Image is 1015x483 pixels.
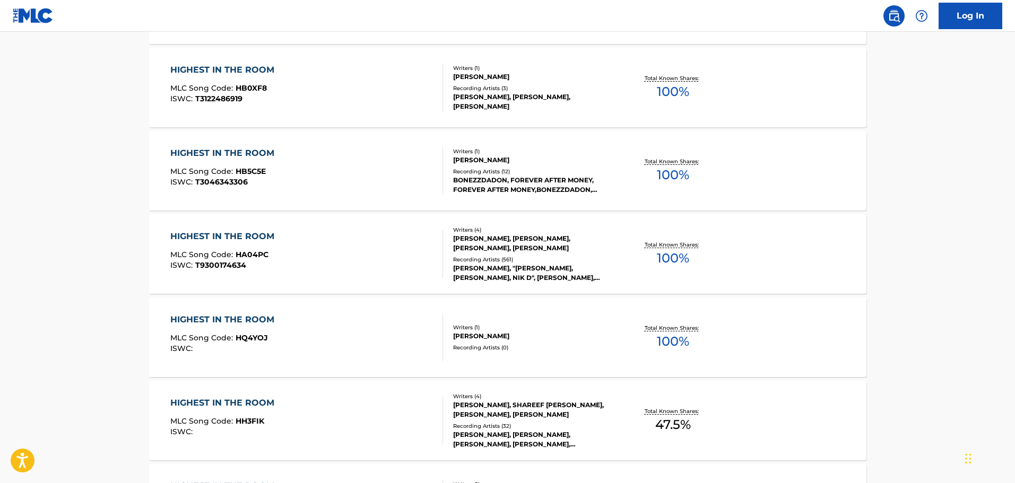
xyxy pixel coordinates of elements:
[236,83,267,93] span: HB0XF8
[170,313,280,326] div: HIGHEST IN THE ROOM
[149,297,866,377] a: HIGHEST IN THE ROOMMLC Song Code:HQ4YOJISWC:Writers (1)[PERSON_NAME]Recording Artists (0)Total Kn...
[453,430,613,449] div: [PERSON_NAME], [PERSON_NAME], [PERSON_NAME], [PERSON_NAME], [PERSON_NAME]
[453,256,613,264] div: Recording Artists ( 561 )
[13,8,54,23] img: MLC Logo
[645,407,701,415] p: Total Known Shares:
[170,397,280,409] div: HIGHEST IN THE ROOM
[453,331,613,341] div: [PERSON_NAME]
[888,10,900,22] img: search
[170,416,236,426] span: MLC Song Code :
[645,74,701,82] p: Total Known Shares:
[170,147,280,160] div: HIGHEST IN THE ROOM
[149,381,866,460] a: HIGHEST IN THE ROOMMLC Song Code:HH3FIKISWC:Writers (4)[PERSON_NAME], SHAREEF [PERSON_NAME], [PER...
[453,84,613,92] div: Recording Artists ( 3 )
[655,415,691,434] span: 47.5 %
[170,83,236,93] span: MLC Song Code :
[645,241,701,249] p: Total Known Shares:
[236,250,268,259] span: HA04PC
[657,165,689,185] span: 100 %
[453,323,613,331] div: Writers ( 1 )
[453,155,613,165] div: [PERSON_NAME]
[883,5,905,27] a: Public Search
[911,5,932,27] div: Help
[645,324,701,332] p: Total Known Shares:
[149,48,866,127] a: HIGHEST IN THE ROOMMLC Song Code:HB0XF8ISWC:T3122486919Writers (1)[PERSON_NAME]Recording Artists ...
[453,422,613,430] div: Recording Artists ( 32 )
[236,333,268,343] span: HQ4YOJ
[149,214,866,294] a: HIGHEST IN THE ROOMMLC Song Code:HA04PCISWC:T9300174634Writers (4)[PERSON_NAME], [PERSON_NAME], [...
[453,147,613,155] div: Writers ( 1 )
[170,64,280,76] div: HIGHEST IN THE ROOM
[915,10,928,22] img: help
[657,249,689,268] span: 100 %
[149,131,866,210] a: HIGHEST IN THE ROOMMLC Song Code:HB5C5EISWC:T3046343306Writers (1)[PERSON_NAME]Recording Artists ...
[939,3,1002,29] a: Log In
[453,344,613,352] div: Recording Artists ( 0 )
[170,177,195,187] span: ISWC :
[962,432,1015,483] iframe: Chat Widget
[170,427,195,436] span: ISWC :
[453,264,613,283] div: [PERSON_NAME], "[PERSON_NAME], [PERSON_NAME], NIK D", [PERSON_NAME], [PERSON_NAME], [PERSON_NAME]
[453,72,613,82] div: [PERSON_NAME]
[453,168,613,175] div: Recording Artists ( 12 )
[195,177,248,187] span: T3046343306
[453,92,613,111] div: [PERSON_NAME], [PERSON_NAME], [PERSON_NAME]
[453,400,613,419] div: [PERSON_NAME], SHAREEF [PERSON_NAME], [PERSON_NAME], [PERSON_NAME]
[195,260,246,270] span: T9300174634
[170,230,280,243] div: HIGHEST IN THE ROOM
[236,166,266,176] span: HB5C5E
[453,64,613,72] div: Writers ( 1 )
[170,166,236,176] span: MLC Song Code :
[195,94,242,103] span: T3122486919
[453,175,613,195] div: BONEZZDADON, FOREVER AFTER MONEY, FOREVER AFTER MONEY,BONEZZDADON, BONEZZDADON,FOREVER AFTER MONE...
[170,94,195,103] span: ISWC :
[170,344,195,353] span: ISWC :
[965,443,971,475] div: Drag
[236,416,264,426] span: HH3FIK
[657,82,689,101] span: 100 %
[170,250,236,259] span: MLC Song Code :
[453,234,613,253] div: [PERSON_NAME], [PERSON_NAME], [PERSON_NAME], [PERSON_NAME]
[170,333,236,343] span: MLC Song Code :
[453,226,613,234] div: Writers ( 4 )
[645,157,701,165] p: Total Known Shares:
[170,260,195,270] span: ISWC :
[453,392,613,400] div: Writers ( 4 )
[657,332,689,351] span: 100 %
